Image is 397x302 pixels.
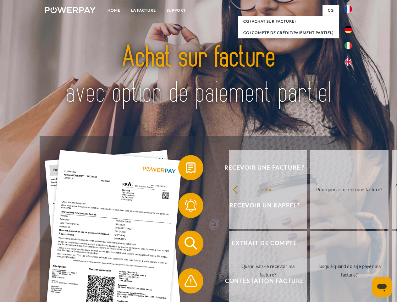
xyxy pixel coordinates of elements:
div: retour [233,185,303,193]
button: Recevoir une facture ? [178,155,342,180]
a: CG [323,5,339,16]
img: title-powerpay_fr.svg [60,30,337,120]
img: en [345,58,352,66]
a: Home [102,5,126,16]
img: qb_search.svg [183,235,199,251]
button: Extrait de compte [178,231,342,256]
a: Support [161,5,191,16]
img: de [345,26,352,33]
img: it [345,42,352,49]
img: qb_bell.svg [183,198,199,213]
img: qb_warning.svg [183,273,199,289]
img: fr [345,5,352,13]
img: logo-powerpay-white.svg [45,7,96,13]
img: qb_bill.svg [183,160,199,176]
a: LA FACTURE [126,5,161,16]
div: Quand vais-je recevoir ma facture? [233,262,303,279]
a: CG (achat sur facture) [238,16,339,27]
div: Pourquoi ai-je reçu une facture? [314,185,385,193]
button: Contestation Facture [178,268,342,294]
a: CG (Compte de crédit/paiement partiel) [238,27,339,38]
iframe: Bouton de lancement de la fenêtre de messagerie [372,277,392,297]
button: Recevoir un rappel? [178,193,342,218]
div: Jusqu'à quand dois-je payer ma facture? [314,262,385,279]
